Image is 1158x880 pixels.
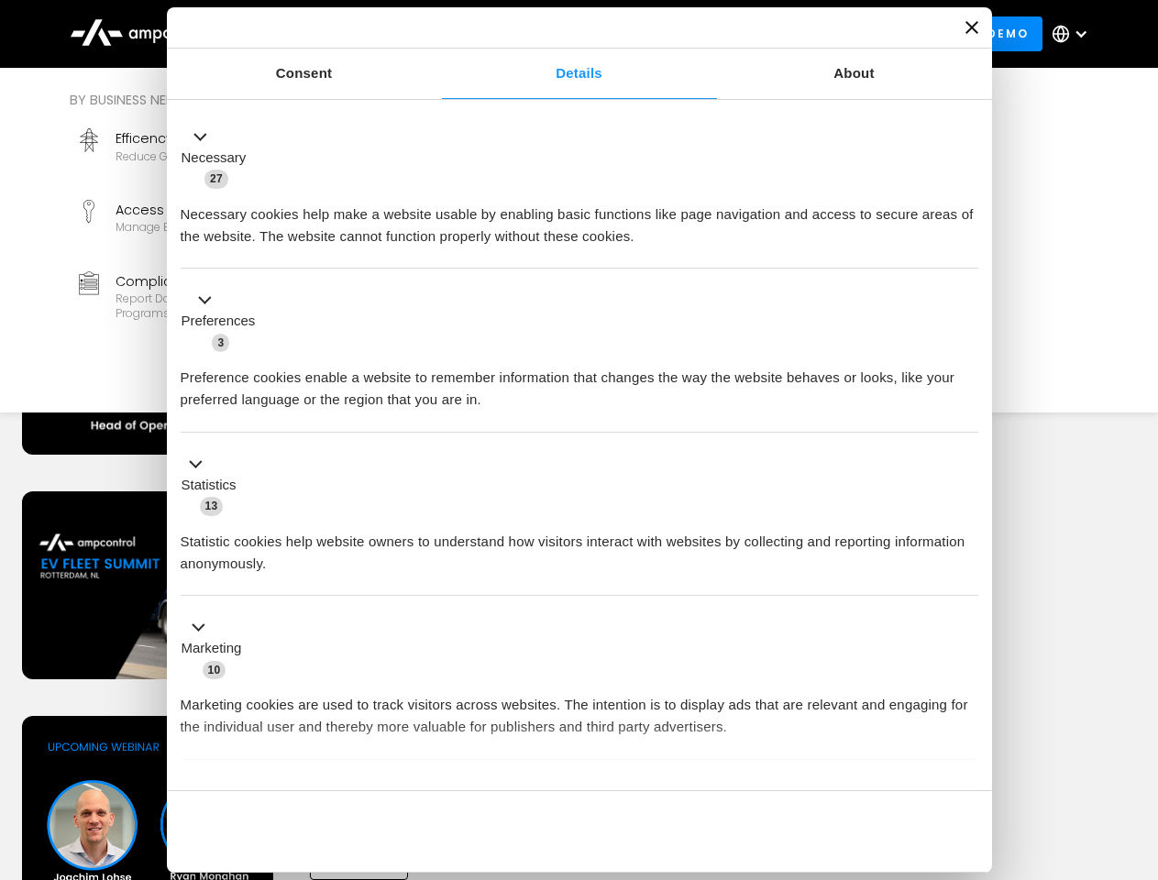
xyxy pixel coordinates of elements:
span: 13 [200,497,224,515]
button: Marketing (10) [181,617,253,681]
a: Consent [167,49,442,99]
button: Necessary (27) [181,126,258,190]
div: Preference cookies enable a website to remember information that changes the way the website beha... [181,353,978,411]
span: 27 [204,170,228,188]
label: Marketing [182,638,242,659]
a: EfficencyReduce grid contraints and fuel costs [70,121,363,185]
button: Preferences (3) [181,290,267,354]
a: About [717,49,992,99]
a: ComplianceReport data and stay compliant with EV programs [70,264,363,328]
div: Access Control [116,200,336,220]
span: 2 [303,783,320,801]
button: Okay [714,805,977,858]
button: Close banner [965,21,978,34]
div: Manage EV charger security and access [116,220,336,235]
div: Necessary cookies help make a website usable by enabling basic functions like page navigation and... [181,190,978,247]
div: Compliance [116,271,356,291]
div: By business need [70,90,664,110]
a: Access ControlManage EV charger security and access [70,192,363,257]
a: Details [442,49,717,99]
div: Efficency [116,128,326,148]
div: Reduce grid contraints and fuel costs [116,149,326,164]
span: 10 [203,661,226,679]
span: 3 [212,334,229,352]
label: Necessary [182,148,247,169]
div: Report data and stay compliant with EV programs [116,291,356,320]
button: Statistics (13) [181,453,248,517]
label: Statistics [182,475,237,496]
div: Marketing cookies are used to track visitors across websites. The intention is to display ads tha... [181,680,978,738]
div: Statistic cookies help website owners to understand how visitors interact with websites by collec... [181,517,978,575]
button: Unclassified (2) [181,780,331,803]
label: Preferences [182,311,256,332]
